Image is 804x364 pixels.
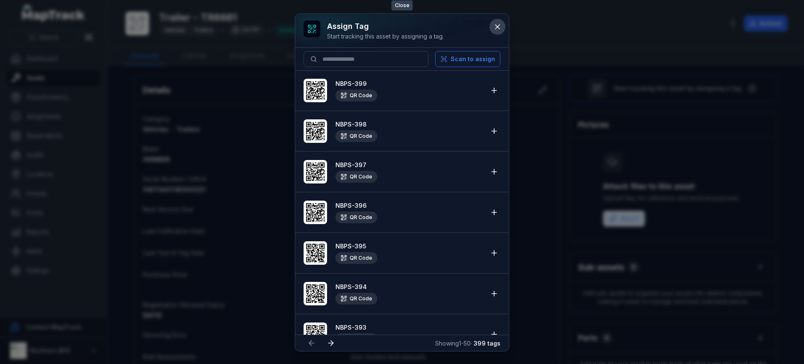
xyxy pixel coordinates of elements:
[474,340,500,347] strong: 399 tags
[335,293,377,305] div: QR Code
[335,161,483,169] strong: NBPS-397
[335,242,483,250] strong: NBPS-395
[335,283,483,291] strong: NBPS-394
[335,120,483,129] strong: NBPS-398
[327,32,444,41] div: Start tracking this asset by assigning a tag.
[335,130,377,142] div: QR Code
[335,252,377,264] div: QR Code
[335,323,483,332] strong: NBPS-393
[335,212,377,223] div: QR Code
[435,340,500,347] span: Showing 1 - 50 ·
[435,51,500,67] button: Scan to assign
[335,201,483,210] strong: NBPS-396
[335,333,377,345] div: QR Code
[392,0,413,10] span: Close
[335,90,377,101] div: QR Code
[335,80,483,88] strong: NBPS-399
[327,21,444,32] h3: Assign tag
[335,171,377,183] div: QR Code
